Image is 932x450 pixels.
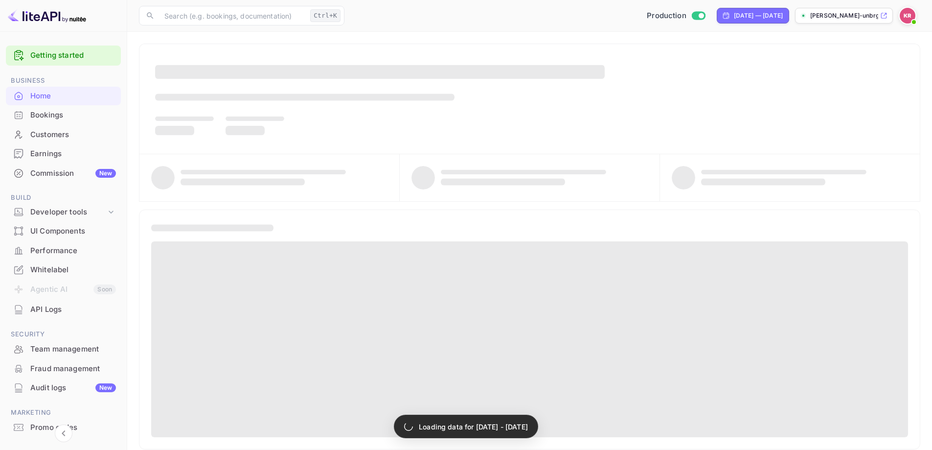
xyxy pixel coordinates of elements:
[6,300,121,319] div: API Logs
[8,8,86,24] img: LiteAPI logo
[310,9,341,22] div: Ctrl+K
[6,164,121,182] a: CommissionNew
[6,418,121,437] div: Promo codes
[6,418,121,436] a: Promo codes
[30,344,116,355] div: Team management
[30,264,116,276] div: Whitelabel
[6,241,121,260] a: Performance
[6,329,121,340] span: Security
[6,46,121,66] div: Getting started
[95,169,116,178] div: New
[30,50,116,61] a: Getting started
[419,422,528,432] p: Loading data for [DATE] - [DATE]
[30,226,116,237] div: UI Components
[30,363,116,375] div: Fraud management
[6,359,121,378] a: Fraud management
[643,10,709,22] div: Switch to Sandbox mode
[30,245,116,257] div: Performance
[6,379,121,397] a: Audit logsNew
[647,10,686,22] span: Production
[6,192,121,203] span: Build
[6,87,121,106] div: Home
[6,87,121,105] a: Home
[6,222,121,241] div: UI Components
[810,11,878,20] p: [PERSON_NAME]-unbrg.[PERSON_NAME]...
[6,261,121,280] div: Whitelabel
[30,110,116,121] div: Bookings
[734,11,783,20] div: [DATE] — [DATE]
[6,164,121,183] div: CommissionNew
[6,106,121,125] div: Bookings
[6,340,121,358] a: Team management
[6,359,121,379] div: Fraud management
[30,304,116,315] div: API Logs
[30,207,106,218] div: Developer tools
[6,300,121,318] a: API Logs
[30,422,116,433] div: Promo codes
[6,144,121,163] a: Earnings
[6,144,121,164] div: Earnings
[6,125,121,143] a: Customers
[6,75,121,86] span: Business
[30,148,116,160] div: Earnings
[30,382,116,394] div: Audit logs
[6,125,121,144] div: Customers
[159,6,306,25] input: Search (e.g. bookings, documentation)
[6,340,121,359] div: Team management
[6,241,121,261] div: Performance
[6,222,121,240] a: UI Components
[30,168,116,179] div: Commission
[6,106,121,124] a: Bookings
[6,407,121,418] span: Marketing
[55,425,72,442] button: Collapse navigation
[30,91,116,102] div: Home
[6,204,121,221] div: Developer tools
[6,379,121,398] div: Audit logsNew
[30,129,116,141] div: Customers
[95,383,116,392] div: New
[6,261,121,279] a: Whitelabel
[900,8,915,24] img: Kobus Roux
